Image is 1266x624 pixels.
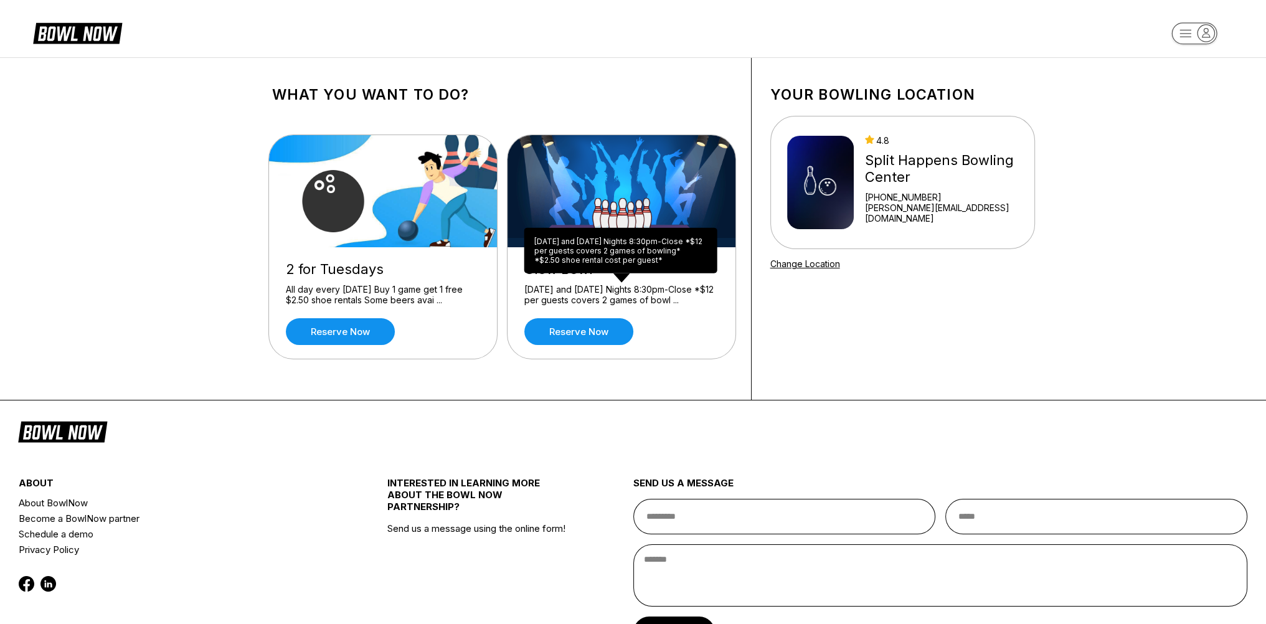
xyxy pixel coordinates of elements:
[770,258,840,269] a: Change Location
[286,318,395,345] a: Reserve now
[524,284,719,306] div: [DATE] and [DATE] Nights 8:30pm-Close *$12 per guests covers 2 games of bowl ...
[19,495,326,511] a: About BowlNow
[286,284,480,306] div: All day every [DATE] Buy 1 game get 1 free $2.50 shoe rentals Some beers avai ...
[286,261,480,278] div: 2 for Tuesdays
[272,86,732,103] h1: What you want to do?
[524,228,717,273] div: [DATE] and [DATE] Nights 8:30pm-Close *$12 per guests covers 2 games of bowling* *$2.50 shoe rent...
[524,318,633,345] a: Reserve now
[787,136,854,229] img: Split Happens Bowling Center
[387,477,572,522] div: INTERESTED IN LEARNING MORE ABOUT THE BOWL NOW PARTNERSHIP?
[19,477,326,495] div: about
[19,542,326,557] a: Privacy Policy
[865,202,1018,224] a: [PERSON_NAME][EMAIL_ADDRESS][DOMAIN_NAME]
[19,511,326,526] a: Become a BowlNow partner
[508,135,737,247] img: Glow Bowl
[865,152,1018,186] div: Split Happens Bowling Center
[770,86,1035,103] h1: Your bowling location
[865,192,1018,202] div: [PHONE_NUMBER]
[633,477,1248,499] div: send us a message
[865,135,1018,146] div: 4.8
[269,135,498,247] img: 2 for Tuesdays
[19,526,326,542] a: Schedule a demo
